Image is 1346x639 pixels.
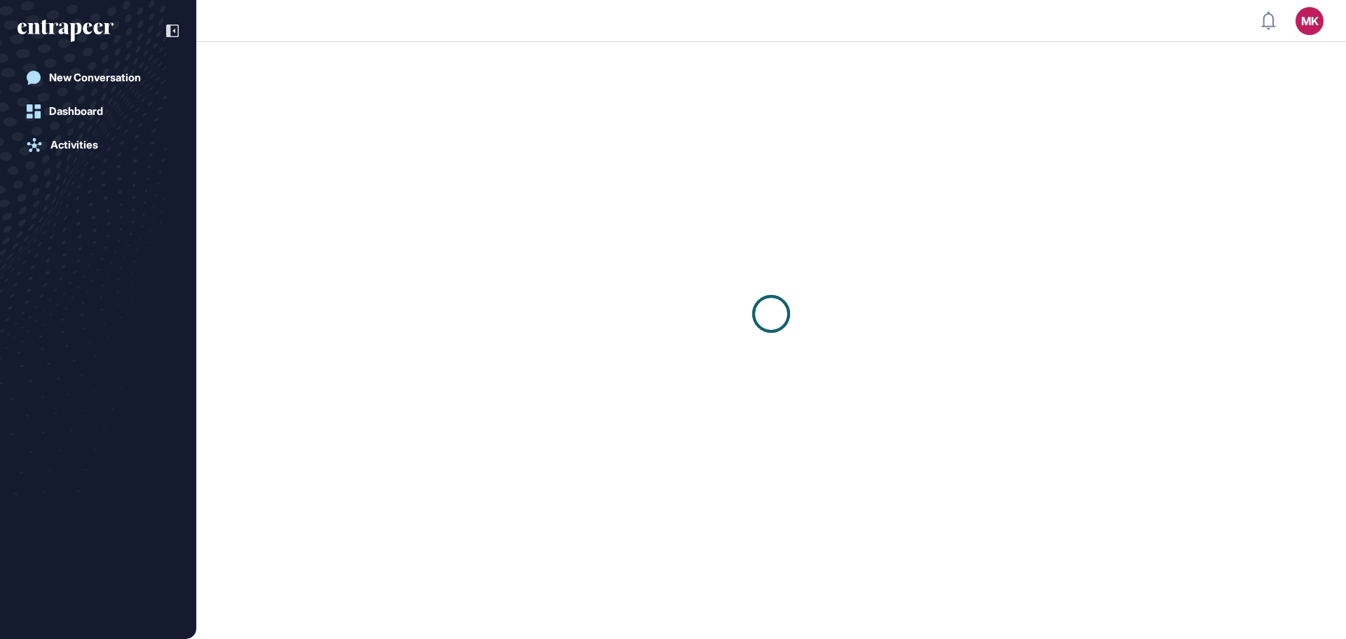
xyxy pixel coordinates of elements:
div: Activities [50,139,98,151]
div: entrapeer-logo [18,20,114,42]
div: New Conversation [49,71,141,84]
a: Dashboard [18,97,179,125]
div: Dashboard [49,105,103,118]
a: Activities [18,131,179,159]
a: New Conversation [18,64,179,92]
button: MK [1296,7,1324,35]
